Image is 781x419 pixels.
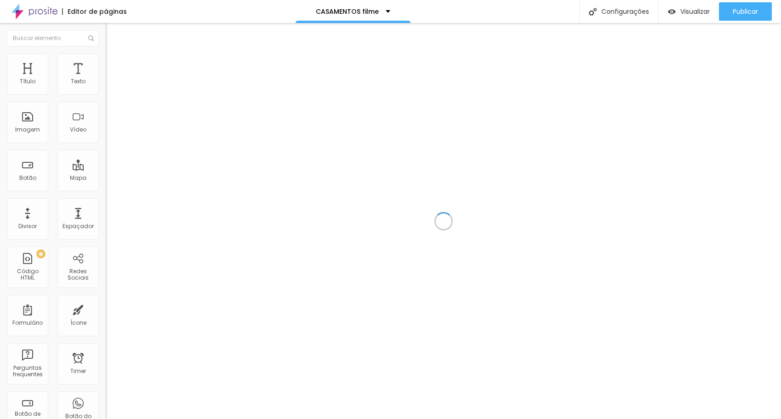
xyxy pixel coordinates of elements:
div: Botão [19,175,36,181]
div: Título [20,78,35,85]
div: Imagem [15,126,40,133]
div: Perguntas frequentes [9,365,46,378]
img: Icone [589,8,597,16]
div: Código HTML [9,268,46,281]
div: Formulário [12,320,43,326]
img: Icone [88,35,94,41]
div: Divisor [18,223,37,230]
p: CASAMENTOS filme [316,8,379,15]
div: Espaçador [63,223,94,230]
div: Texto [71,78,86,85]
div: Mapa [70,175,86,181]
div: Vídeo [70,126,86,133]
div: Redes Sociais [60,268,96,281]
div: Ícone [70,320,86,326]
span: Visualizar [680,8,710,15]
button: Visualizar [659,2,719,21]
input: Buscar elemento [7,30,99,46]
button: Publicar [719,2,772,21]
span: Publicar [733,8,758,15]
img: view-1.svg [668,8,676,16]
div: Editor de páginas [62,8,127,15]
div: Timer [70,368,86,374]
